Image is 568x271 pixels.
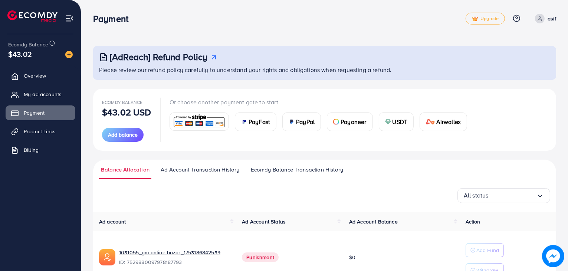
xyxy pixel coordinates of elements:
span: Billing [24,146,39,154]
a: Product Links [6,124,75,139]
a: cardPayoneer [327,112,372,131]
img: card [241,119,247,125]
a: My ad accounts [6,87,75,102]
a: card [170,112,229,131]
span: ID: 7529880097978187793 [119,258,230,266]
img: card [333,119,339,125]
button: Add balance [102,128,144,142]
span: Payoneer [341,117,366,126]
img: ic-ads-acc.e4c84228.svg [99,249,115,265]
span: Ecomdy Balance [8,41,48,48]
div: Search for option [457,188,550,203]
span: Ad Account Balance [349,218,398,225]
h3: Payment [93,13,134,24]
span: Upgrade [472,16,499,22]
span: PayFast [249,117,270,126]
img: logo [7,10,58,22]
a: Payment [6,105,75,120]
p: Add Fund [476,246,499,255]
p: asif [548,14,556,23]
span: Action [466,218,480,225]
span: Ad Account Status [242,218,286,225]
span: Ecomdy Balance Transaction History [251,166,343,174]
span: PayPal [296,117,315,126]
button: Add Fund [466,243,504,257]
img: tick [472,16,478,22]
a: 1031055_gm online bazar_1753186842539 [119,249,230,256]
span: Ad account [99,218,126,225]
input: Search for option [489,190,536,201]
img: menu [65,14,74,23]
span: $43.02 [8,49,32,59]
a: tickUpgrade [466,13,505,25]
p: Please review our refund policy carefully to understand your rights and obligations when requesti... [99,65,552,74]
span: Ad Account Transaction History [161,166,240,174]
img: image [543,246,563,266]
span: All status [464,190,489,201]
span: Product Links [24,128,56,135]
img: card [172,114,227,130]
span: USDT [393,117,408,126]
a: asif [532,14,556,23]
img: card [426,119,435,125]
a: Billing [6,143,75,157]
a: cardPayPal [282,112,321,131]
span: Airwallex [436,117,461,126]
img: card [289,119,295,125]
span: My ad accounts [24,91,62,98]
span: $0 [349,254,355,261]
span: Ecomdy Balance [102,99,142,105]
span: Balance Allocation [101,166,150,174]
h3: [AdReach] Refund Policy [110,52,208,62]
div: <span class='underline'>1031055_gm online bazar_1753186842539</span></br>7529880097978187793 [119,249,230,266]
span: Overview [24,72,46,79]
a: Overview [6,68,75,83]
span: Punishment [242,252,279,262]
p: $43.02 USD [102,108,151,117]
img: card [385,119,391,125]
img: image [65,51,73,58]
p: Or choose another payment gate to start [170,98,473,107]
a: cardPayFast [235,112,276,131]
a: cardAirwallex [420,112,467,131]
span: Payment [24,109,45,117]
span: Add balance [108,131,138,138]
a: cardUSDT [379,112,414,131]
